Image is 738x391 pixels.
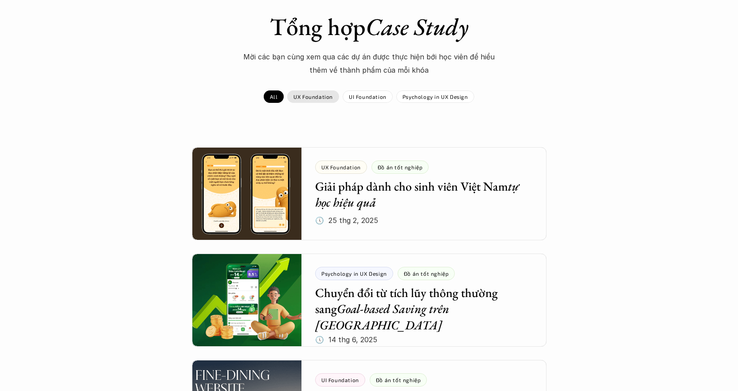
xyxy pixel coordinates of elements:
p: All [270,94,277,100]
em: Case Study [366,11,469,42]
p: UI Foundation [349,94,387,100]
a: Psychology in UX DesignĐồ án tốt nghiệpChuyển đổi từ tích lũy thông thường sangGoal-based Saving ... [192,254,547,347]
a: UX Foundation [287,90,339,103]
a: UI Foundation [343,90,393,103]
h1: Tổng hợp [214,12,524,41]
p: Psychology in UX Design [402,94,468,100]
p: UX Foundation [293,94,333,100]
p: Mời các bạn cùng xem qua các dự án được thực hiện bới học viên để hiểu thêm về thành phẩm của mỗi... [236,50,502,77]
a: UX FoundationĐồ án tốt nghiệpGiải pháp dành cho sinh viên Việt Namtự học hiệu quả🕔 25 thg 2, 2025 [192,147,547,240]
a: Psychology in UX Design [396,90,474,103]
